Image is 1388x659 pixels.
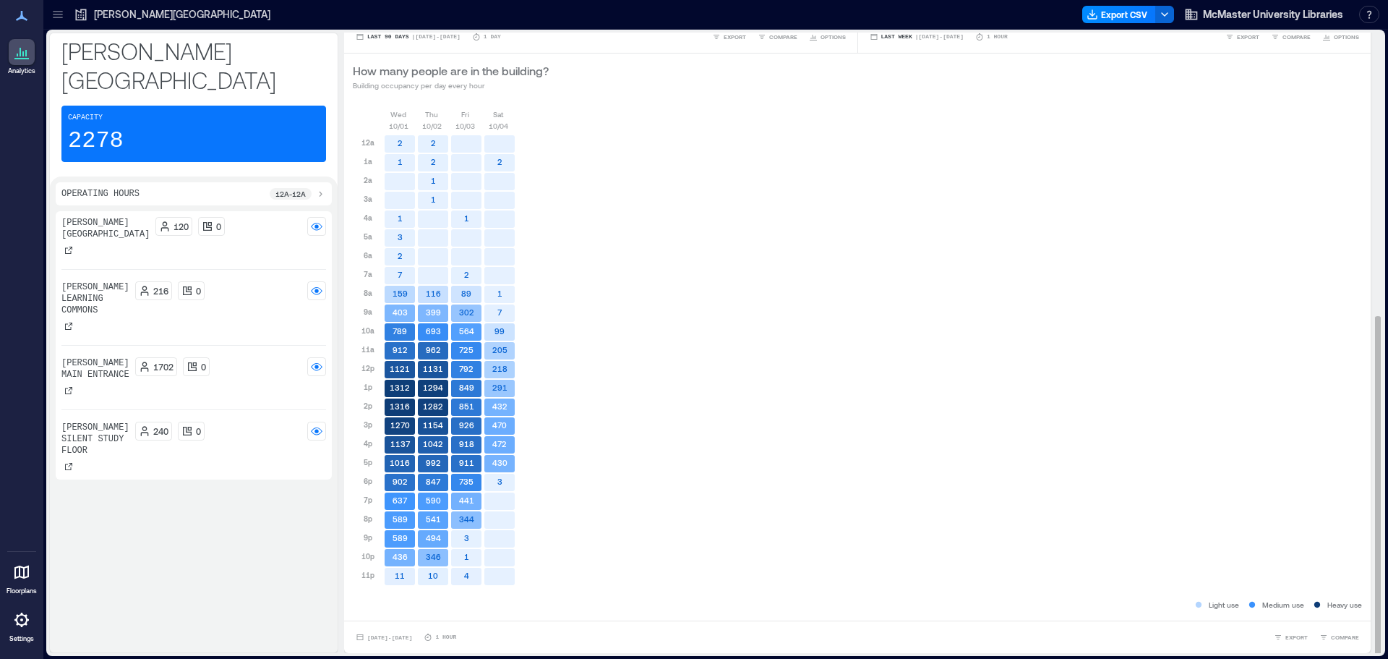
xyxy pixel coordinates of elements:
[364,231,372,242] p: 5a
[492,383,507,392] text: 291
[364,494,372,506] p: 7p
[364,193,372,205] p: 3a
[492,439,507,448] text: 472
[364,306,372,318] p: 9a
[431,195,436,204] text: 1
[364,250,372,261] p: 6a
[1271,630,1311,645] button: EXPORT
[361,569,374,581] p: 11p
[68,127,124,156] p: 2278
[435,633,456,642] p: 1 Hour
[461,289,471,298] text: 89
[1082,6,1156,23] button: Export CSV
[492,458,507,467] text: 430
[94,7,270,22] p: [PERSON_NAME][GEOGRAPHIC_DATA]
[390,458,410,467] text: 1016
[61,188,140,200] p: Operating Hours
[493,109,503,120] p: Sat
[398,251,403,260] text: 2
[393,326,407,336] text: 789
[426,477,441,486] text: 847
[459,477,474,486] text: 735
[755,30,800,44] button: COMPARE
[492,420,507,430] text: 470
[9,634,34,643] p: Settings
[423,420,443,430] text: 1154
[459,496,474,505] text: 441
[1285,633,1308,642] span: EXPORT
[4,35,40,80] a: Analytics
[398,157,403,166] text: 1
[2,555,41,600] a: Floorplans
[196,425,201,437] p: 0
[364,438,372,449] p: 4p
[426,307,441,317] text: 399
[464,270,469,279] text: 2
[61,36,326,94] p: [PERSON_NAME][GEOGRAPHIC_DATA]
[423,383,443,392] text: 1294
[361,550,374,562] p: 10p
[1331,633,1359,642] span: COMPARE
[390,364,410,373] text: 1121
[494,326,505,336] text: 99
[1237,33,1259,41] span: EXPORT
[389,120,408,132] p: 10/01
[464,552,469,561] text: 1
[806,30,849,44] button: OPTIONS
[201,361,206,373] p: 0
[426,326,441,336] text: 693
[1282,33,1311,41] span: COMPARE
[393,289,408,298] text: 159
[459,364,474,373] text: 792
[459,514,474,524] text: 344
[459,326,474,336] text: 564
[216,221,221,232] p: 0
[428,571,438,580] text: 10
[353,80,549,91] p: Building occupancy per day every hour
[153,361,173,373] p: 1702
[364,156,372,167] p: 1a
[364,381,372,393] p: 1p
[459,345,474,354] text: 725
[724,33,746,41] span: EXPORT
[987,33,1008,41] p: 1 Hour
[461,109,469,120] p: Fri
[153,285,168,297] p: 216
[364,475,372,487] p: 6p
[426,514,441,524] text: 541
[459,401,474,411] text: 851
[398,270,403,279] text: 7
[361,344,374,355] p: 11a
[492,401,507,411] text: 432
[61,217,150,240] p: [PERSON_NAME][GEOGRAPHIC_DATA]
[497,157,502,166] text: 2
[364,268,372,280] p: 7a
[1316,630,1362,645] button: COMPARE
[364,419,372,430] p: 3p
[153,425,168,437] p: 240
[390,439,411,448] text: 1137
[275,188,306,200] p: 12a - 12a
[398,232,403,242] text: 3
[1209,599,1239,611] p: Light use
[364,174,372,186] p: 2a
[8,67,35,75] p: Analytics
[459,439,474,448] text: 918
[423,401,443,411] text: 1282
[426,552,441,561] text: 346
[426,533,441,543] text: 494
[455,120,475,132] p: 10/03
[464,533,469,543] text: 3
[361,137,374,148] p: 12a
[1327,599,1362,611] p: Heavy use
[4,603,39,647] a: Settings
[492,345,507,354] text: 205
[393,552,408,561] text: 436
[61,357,129,380] p: [PERSON_NAME] Main entrance
[422,120,442,132] p: 10/02
[484,33,501,41] p: 1 Day
[431,176,436,185] text: 1
[367,634,412,641] span: [DATE] - [DATE]
[1319,30,1362,44] button: OPTIONS
[1180,3,1348,26] button: McMaster University Libraries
